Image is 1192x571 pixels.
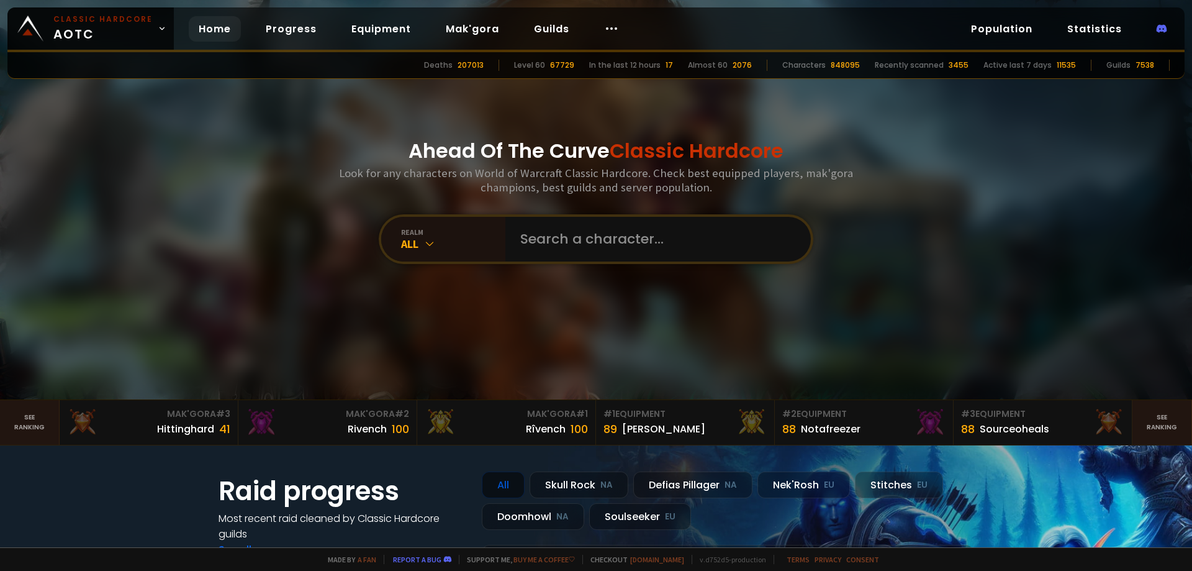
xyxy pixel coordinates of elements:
a: Terms [787,555,810,564]
div: 11535 [1057,60,1076,71]
a: Seeranking [1132,400,1192,445]
a: Report a bug [393,555,441,564]
div: 88 [961,421,975,437]
a: Home [189,16,241,42]
span: # 3 [961,408,975,420]
a: Mak'Gora#1Rîvench100 [417,400,596,445]
a: #3Equipment88Sourceoheals [954,400,1132,445]
div: 100 [392,421,409,437]
div: Almost 60 [688,60,728,71]
div: Guilds [1106,60,1131,71]
h4: Most recent raid cleaned by Classic Hardcore guilds [219,511,467,542]
small: EU [917,479,928,491]
div: 89 [603,421,617,437]
div: Active last 7 days [983,60,1052,71]
a: Progress [256,16,327,42]
div: Defias Pillager [633,472,752,498]
small: EU [665,511,675,523]
span: Support me, [459,555,575,564]
div: 207013 [458,60,484,71]
div: Recently scanned [875,60,944,71]
a: Guilds [524,16,579,42]
input: Search a character... [513,217,796,262]
div: All [482,472,525,498]
div: In the last 12 hours [589,60,661,71]
div: 67729 [550,60,574,71]
span: # 2 [782,408,797,420]
a: [DOMAIN_NAME] [630,555,684,564]
div: Equipment [782,408,946,421]
div: Deaths [424,60,453,71]
div: Equipment [603,408,767,421]
div: [PERSON_NAME] [622,421,705,437]
div: 2076 [733,60,752,71]
small: NA [600,479,613,491]
a: Buy me a coffee [513,555,575,564]
div: 17 [666,60,673,71]
div: Mak'Gora [246,408,409,421]
div: Mak'Gora [425,408,588,421]
span: # 3 [216,408,230,420]
small: Classic Hardcore [53,14,153,25]
div: Level 60 [514,60,545,71]
h1: Raid progress [219,472,467,511]
h1: Ahead Of The Curve [409,136,783,166]
a: #1Equipment89[PERSON_NAME] [596,400,775,445]
div: Rivench [348,421,387,437]
div: Nek'Rosh [757,472,850,498]
div: Sourceoheals [980,421,1049,437]
div: Stitches [855,472,943,498]
a: Equipment [341,16,421,42]
div: 3455 [949,60,968,71]
small: EU [824,479,834,491]
span: # 1 [603,408,615,420]
div: 7538 [1136,60,1154,71]
div: Rîvench [526,421,566,437]
small: NA [556,511,569,523]
span: Made by [320,555,376,564]
div: Equipment [961,408,1124,421]
a: Mak'Gora#3Hittinghard41 [60,400,238,445]
a: Population [961,16,1042,42]
a: #2Equipment88Notafreezer [775,400,954,445]
a: Mak'Gora#2Rivench100 [238,400,417,445]
div: Notafreezer [801,421,860,437]
a: a fan [358,555,376,564]
h3: Look for any characters on World of Warcraft Classic Hardcore. Check best equipped players, mak'g... [334,166,858,194]
span: Checkout [582,555,684,564]
a: Mak'gora [436,16,509,42]
span: AOTC [53,14,153,43]
div: 848095 [831,60,860,71]
div: 88 [782,421,796,437]
span: Classic Hardcore [610,137,783,165]
span: # 1 [576,408,588,420]
a: Statistics [1057,16,1132,42]
span: # 2 [395,408,409,420]
div: Soulseeker [589,503,691,530]
div: Characters [782,60,826,71]
small: NA [725,479,737,491]
div: Hittinghard [157,421,214,437]
div: Doomhowl [482,503,584,530]
a: Privacy [815,555,841,564]
a: Consent [846,555,879,564]
div: 41 [219,421,230,437]
span: v. d752d5 - production [692,555,766,564]
div: Mak'Gora [67,408,230,421]
div: Skull Rock [530,472,628,498]
div: 100 [571,421,588,437]
a: See all progress [219,542,299,557]
div: realm [401,227,505,237]
a: Classic HardcoreAOTC [7,7,174,50]
div: All [401,237,505,251]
